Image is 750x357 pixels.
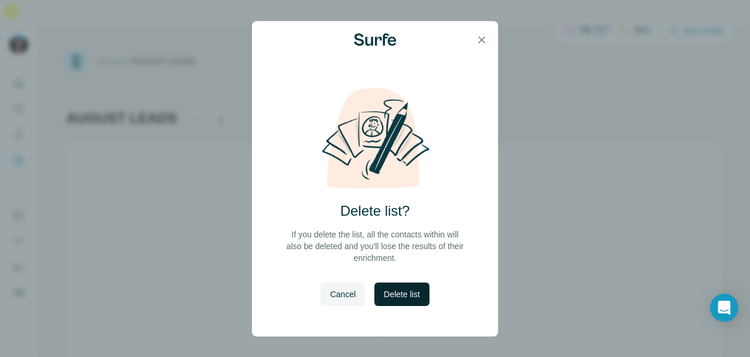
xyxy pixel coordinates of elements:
p: If you delete the list, all the contacts within will also be deleted and you'll lose the results ... [285,229,465,264]
span: Cancel [330,288,356,300]
button: Cancel [321,283,365,306]
img: delete-list [309,87,441,190]
img: Surfe Logo [354,33,396,46]
span: Delete list [384,288,420,300]
div: Open Intercom Messenger [710,294,738,322]
h2: Delete list? [340,202,410,220]
button: Delete list [374,283,429,306]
